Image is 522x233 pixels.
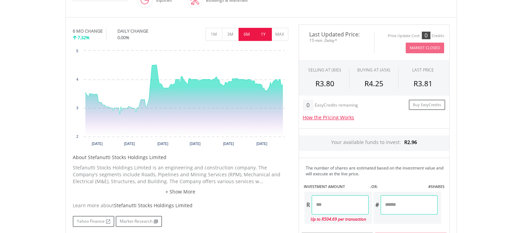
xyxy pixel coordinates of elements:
[117,28,171,34] div: DAILY CHANGE
[223,142,234,146] text: [DATE]
[412,67,434,73] div: LAST PRICE
[373,195,381,214] div: #
[124,142,135,146] text: [DATE]
[256,142,267,146] text: [DATE]
[432,33,444,38] div: Credits
[76,49,78,53] text: 5
[304,184,345,189] label: INVESTMENT AMOUNT
[315,103,358,109] div: EasyCredits remaining
[404,139,417,145] span: R2.96
[357,67,390,73] span: BUYING AT (ASK)
[303,114,354,121] a: How the Pricing Works
[73,216,114,227] a: Yahoo Finance
[114,202,193,209] span: Stefanutti Stocks Holdings Limited
[73,188,288,195] a: + Show More
[73,47,288,151] div: Chart. Highcharts interactive chart.
[308,67,341,73] div: SELLING AT (BID)
[78,34,90,41] span: 7.32%
[76,135,78,138] text: 2
[76,78,78,81] text: 4
[304,214,369,224] div: Up to R504.69 per transaction
[303,100,313,111] div: 0
[299,135,449,151] div: Your available funds to invest:
[189,142,200,146] text: [DATE]
[76,106,78,110] text: 3
[222,28,239,41] button: 3M
[239,28,255,41] button: 6M
[73,28,103,34] div: 6 MO CHANGE
[304,37,369,44] span: 15-min. Delay*
[304,195,312,214] div: R
[388,33,420,38] div: Price Update Cost:
[364,79,383,88] span: R4.25
[73,202,288,209] div: Learn more about
[414,79,432,88] span: R3.81
[422,32,430,39] div: 0
[157,142,168,146] text: [DATE]
[315,79,334,88] span: R3.80
[73,47,288,151] svg: Interactive chart
[370,184,378,189] label: -OR-
[304,32,369,37] span: Last Updated Price:
[116,216,162,227] a: Market Research
[306,165,446,177] div: The number of shares are estimated based on the investment value and will execute at the live price.
[73,154,288,161] h5: About Stefanutti Stocks Holdings Limited
[206,28,222,41] button: 1M
[409,100,445,110] a: Buy EasyCredits
[117,34,129,41] span: 0.00%
[92,142,103,146] text: [DATE]
[406,43,444,53] button: Market Closed
[255,28,272,41] button: 1Y
[428,184,444,189] label: #SHARES
[73,164,288,185] p: Stefanutti Stocks Holdings Limited is an engineering and construction company. The Company's segm...
[271,28,288,41] button: MAX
